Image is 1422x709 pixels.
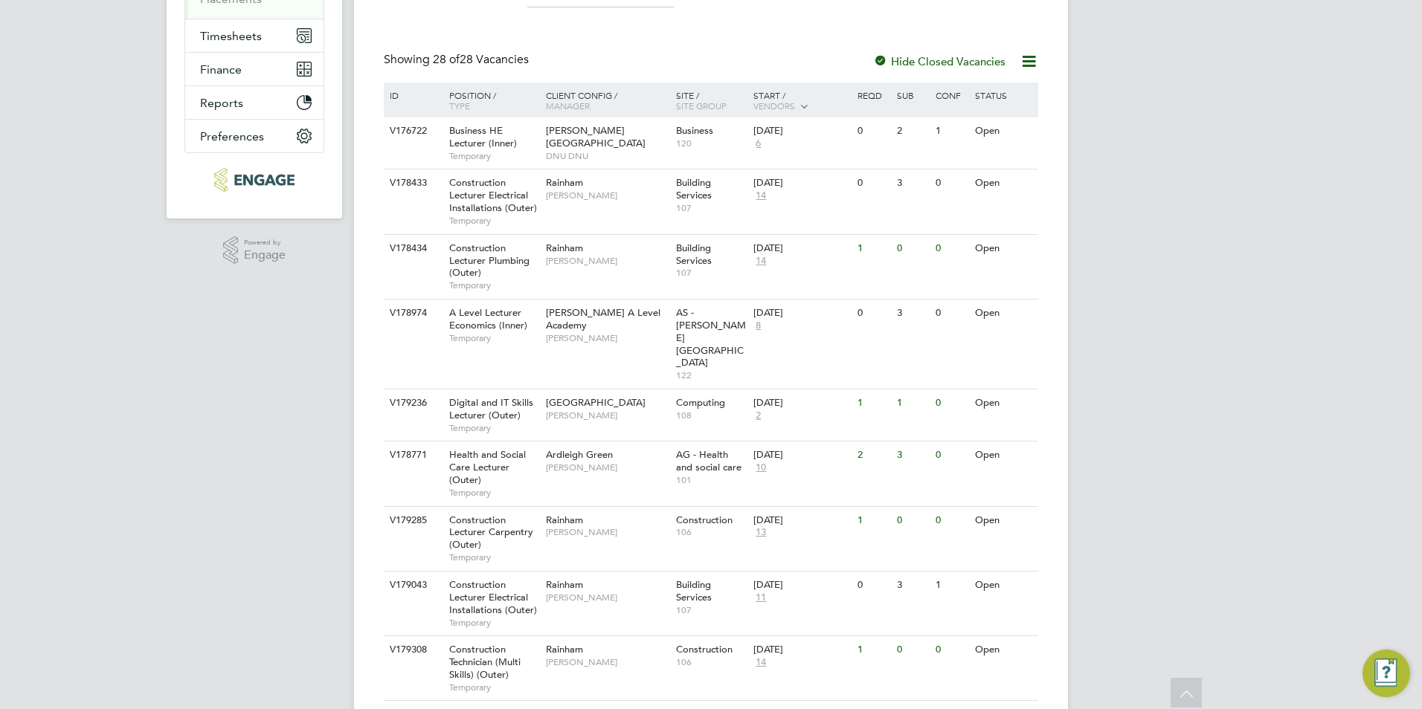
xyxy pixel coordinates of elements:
[672,82,750,118] div: Site /
[753,644,850,656] div: [DATE]
[971,636,1036,664] div: Open
[244,249,286,262] span: Engage
[676,100,727,111] span: Site Group
[542,82,672,118] div: Client Config /
[200,29,262,43] span: Timesheets
[854,389,892,417] div: 1
[449,100,470,111] span: Type
[854,117,892,145] div: 0
[893,300,932,327] div: 3
[971,235,1036,262] div: Open
[753,137,763,150] span: 6
[893,572,932,599] div: 3
[386,389,438,417] div: V179236
[386,82,438,108] div: ID
[676,643,733,655] span: Construction
[449,578,537,616] span: Construction Lecturer Electrical Installations (Outer)
[449,617,538,629] span: Temporary
[185,19,324,52] button: Timesheets
[244,236,286,249] span: Powered by
[546,514,583,526] span: Rainham
[676,526,747,538] span: 106
[676,474,747,486] span: 101
[223,236,286,265] a: Powered byEngage
[449,176,537,214] span: Construction Lecturer Electrical Installations (Outer)
[932,82,971,108] div: Conf
[438,82,542,118] div: Position /
[546,578,583,591] span: Rainham
[449,551,538,563] span: Temporary
[433,52,460,67] span: 28 of
[676,396,725,409] span: Computing
[893,235,932,262] div: 0
[854,169,892,197] div: 0
[753,320,763,332] span: 8
[546,100,590,111] span: Manager
[854,441,892,469] div: 2
[386,235,438,262] div: V178434
[753,449,850,462] div: [DATE]
[200,96,243,110] span: Reports
[433,52,529,67] span: 28 Vacancies
[546,592,669,603] span: [PERSON_NAME]
[386,169,438,197] div: V178433
[932,389,971,417] div: 0
[753,462,768,474] span: 10
[676,604,747,616] span: 107
[932,507,971,534] div: 0
[753,409,763,422] span: 2
[546,124,646,149] span: [PERSON_NAME][GEOGRAPHIC_DATA]
[449,124,517,149] span: Business HE Lecturer (Inner)
[386,572,438,599] div: V179043
[386,441,438,469] div: V178771
[676,306,746,369] span: AS - [PERSON_NAME][GEOGRAPHIC_DATA]
[753,100,795,111] span: Vendors
[214,168,294,192] img: carbonrecruitment-logo-retina.png
[546,190,669,201] span: [PERSON_NAME]
[546,409,669,421] span: [PERSON_NAME]
[753,307,850,320] div: [DATE]
[676,267,747,279] span: 107
[449,332,538,344] span: Temporary
[546,306,660,331] span: [PERSON_NAME] A Level Academy
[893,441,932,469] div: 3
[449,306,527,331] span: A Level Lecturer Economics (Inner)
[449,487,538,499] span: Temporary
[854,507,892,534] div: 1
[676,578,712,603] span: Building Services
[971,507,1036,534] div: Open
[200,62,242,77] span: Finance
[449,448,526,486] span: Health and Social Care Lecturer (Outer)
[546,656,669,668] span: [PERSON_NAME]
[971,441,1036,469] div: Open
[854,636,892,664] div: 1
[676,409,747,421] span: 108
[893,169,932,197] div: 3
[932,300,971,327] div: 0
[932,117,971,145] div: 1
[386,117,438,145] div: V176722
[449,279,538,291] span: Temporary
[676,656,747,668] span: 106
[449,643,521,681] span: Construction Technician (Multi Skills) (Outer)
[753,255,768,268] span: 14
[854,300,892,327] div: 0
[546,462,669,473] span: [PERSON_NAME]
[971,169,1036,197] div: Open
[753,656,768,669] span: 14
[893,507,932,534] div: 0
[185,120,324,152] button: Preferences
[546,526,669,538] span: [PERSON_NAME]
[753,397,850,409] div: [DATE]
[753,592,768,604] span: 11
[676,202,747,214] span: 107
[546,150,669,162] span: DNU DNU
[971,572,1036,599] div: Open
[753,526,768,539] span: 13
[676,514,733,526] span: Construction
[185,53,324,85] button: Finance
[753,242,850,255] div: [DATE]
[971,389,1036,417] div: Open
[932,235,971,262] div: 0
[449,396,533,421] span: Digital and IT Skills Lecturer (Outer)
